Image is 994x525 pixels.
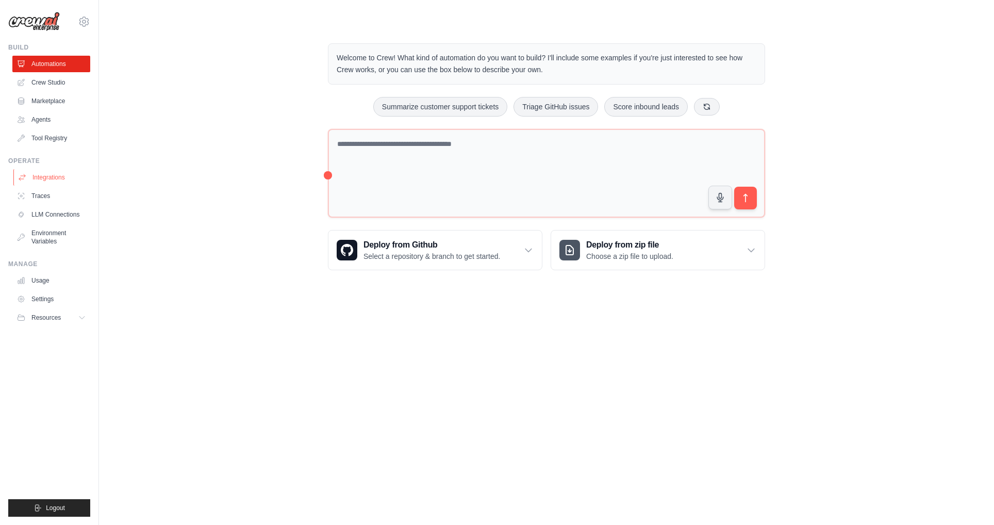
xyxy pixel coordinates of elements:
[8,157,90,165] div: Operate
[12,111,90,128] a: Agents
[12,188,90,204] a: Traces
[8,499,90,517] button: Logout
[12,130,90,146] a: Tool Registry
[8,12,60,31] img: Logo
[13,169,91,186] a: Integrations
[12,93,90,109] a: Marketplace
[337,52,756,76] p: Welcome to Crew! What kind of automation do you want to build? I'll include some examples if you'...
[12,56,90,72] a: Automations
[363,251,500,261] p: Select a repository & branch to get started.
[373,97,507,117] button: Summarize customer support tickets
[12,309,90,326] button: Resources
[8,43,90,52] div: Build
[12,74,90,91] a: Crew Studio
[31,314,61,322] span: Resources
[363,239,500,251] h3: Deploy from Github
[12,206,90,223] a: LLM Connections
[46,504,65,512] span: Logout
[12,225,90,250] a: Environment Variables
[12,272,90,289] a: Usage
[586,251,673,261] p: Choose a zip file to upload.
[12,291,90,307] a: Settings
[8,260,90,268] div: Manage
[513,97,598,117] button: Triage GitHub issues
[604,97,688,117] button: Score inbound leads
[586,239,673,251] h3: Deploy from zip file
